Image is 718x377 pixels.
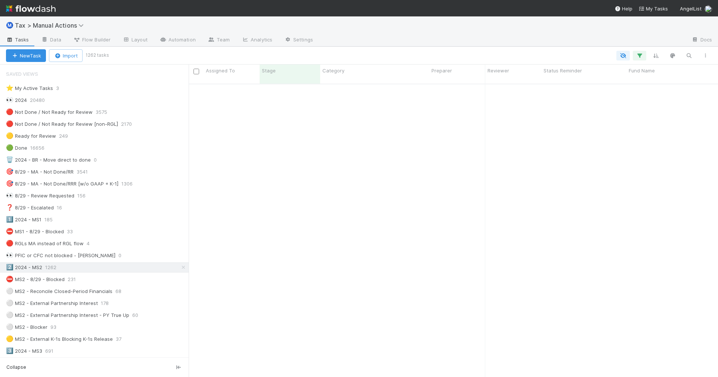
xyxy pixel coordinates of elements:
span: 🔴 [6,109,13,115]
div: My Active Tasks [6,84,53,93]
span: 1262 [45,263,64,272]
span: 🔴 [6,121,13,127]
div: MS2 - External Partnership Interest [6,299,98,308]
a: Docs [685,34,718,46]
div: MS2 - Blocker [6,323,47,332]
div: Done [6,143,27,153]
div: Not Done / Not Ready for Review [6,108,93,117]
div: 2024 - MS1 [6,215,41,224]
span: 691 [45,346,61,356]
span: 👀 [6,192,13,199]
span: 185 [44,215,60,224]
span: 0 [94,155,104,165]
span: 🎯 [6,180,13,187]
span: Fund Name [629,67,655,74]
span: 178 [101,299,116,308]
span: 249 [59,131,75,141]
div: MS2 - Reconcile Closed-Period Financials [6,287,112,296]
span: Assigned To [206,67,235,74]
span: Tax > Manual Actions [15,22,87,29]
div: MS2 - External Partnership Interest - PY True Up [6,311,129,320]
a: Team [202,34,236,46]
span: Tasks [6,36,29,43]
div: Help [615,5,632,12]
span: Status Reminder [544,67,582,74]
div: 2024 - BR - Move direct to done [6,155,91,165]
span: Category [322,67,344,74]
span: 2️⃣ [6,264,13,270]
input: Toggle All Rows Selected [194,69,199,74]
span: ⛔ [6,228,13,234]
span: ⚪ [6,312,13,318]
a: Settings [278,34,319,46]
a: My Tasks [638,5,668,12]
span: 👀 [6,97,13,103]
span: Reviewer [488,67,509,74]
div: MS2 - External K-1s Blocking K-1s Release [6,334,113,344]
div: 8/29 - MA - Not Done/RR [6,167,74,177]
span: 🗑️ [6,156,13,163]
span: 20480 [30,96,52,105]
div: RGLs MA instead of RGL flow [6,239,84,248]
span: ❓ [6,204,13,211]
span: My Tasks [638,6,668,12]
a: Automation [154,34,202,46]
span: 93 [50,323,64,332]
span: ⚪ [6,300,13,306]
span: Preparer [431,67,452,74]
div: 8/29 - MA - Not Done/RRR [w/o GAAP + K-1] [6,179,118,188]
span: 0 [118,251,129,260]
span: Flow Builder [73,36,111,43]
span: Stage [262,67,276,74]
button: Import [49,49,83,62]
span: 🟡 [6,133,13,139]
div: MS1 - 8/29 - Blocked [6,227,64,236]
span: 3575 [96,108,115,117]
span: 🔴 [6,240,13,246]
span: 1306 [121,179,140,188]
span: 🟡 [6,336,13,342]
span: 16 [57,203,69,212]
div: 2024 [6,96,27,105]
span: 16656 [30,143,52,153]
span: 🎯 [6,168,13,175]
div: Not Done / Not Ready for Review [non-RGL] [6,119,118,129]
img: logo-inverted-e16ddd16eac7371096b0.svg [6,2,56,15]
img: avatar_45ea4894-10ca-450f-982d-dabe3bd75b0b.png [705,5,712,13]
span: 156 [77,191,93,200]
div: PFIC or CFC not blocked - [PERSON_NAME] [6,251,115,260]
span: 231 [68,275,83,284]
span: 3️⃣ [6,348,13,354]
span: ⚪ [6,288,13,294]
span: 🟢 [6,144,13,151]
span: Saved Views [6,66,38,81]
span: 3 [56,84,66,93]
a: Layout [117,34,154,46]
small: 1262 tasks [86,52,109,59]
span: ⛔ [6,276,13,282]
div: 2024 - MS3 [6,346,42,356]
div: 8/29 - Review Requested [6,191,74,200]
span: ⚪ [6,324,13,330]
span: 2170 [121,119,139,129]
span: Collapse [6,364,26,371]
a: Flow Builder [67,34,117,46]
div: MS2 - 8/29 - Blocked [6,275,65,284]
span: 3541 [77,167,95,177]
span: 60 [132,311,146,320]
a: Analytics [236,34,278,46]
span: ⭐ [6,85,13,91]
span: AngelList [680,6,702,12]
span: 37 [116,334,129,344]
span: 1️⃣ [6,216,13,222]
a: Data [35,34,67,46]
span: Ⓜ️ [6,22,13,28]
span: 👀 [6,252,13,258]
div: 2024 - MS2 [6,263,42,272]
span: 4 [87,239,97,248]
button: NewTask [6,49,46,62]
div: 8/29 - Escalated [6,203,54,212]
span: 33 [67,227,80,236]
span: 68 [115,287,129,296]
div: Ready for Review [6,131,56,141]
